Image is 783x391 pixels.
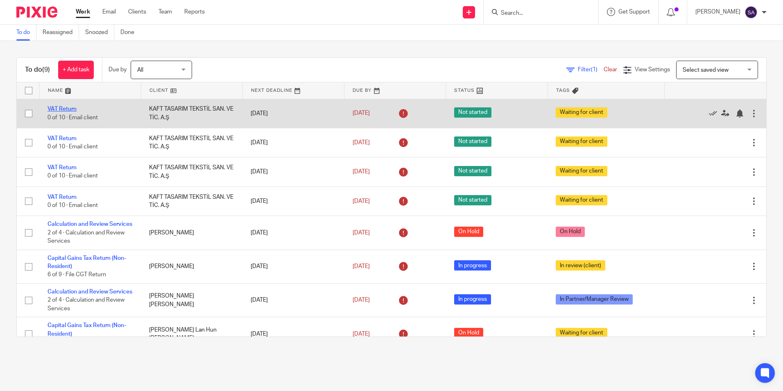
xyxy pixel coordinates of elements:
[16,25,36,41] a: To do
[48,165,77,170] a: VAT Return
[556,136,607,147] span: Waiting for client
[48,144,98,150] span: 0 of 10 · Email client
[556,107,607,118] span: Waiting for client
[141,186,242,216] td: KAFT TASARIM TEKSTİL SAN. VE TİC. A.Ş
[109,66,127,74] p: Due by
[556,227,585,237] span: On Hold
[683,67,729,73] span: Select saved view
[48,272,106,278] span: 6 of 9 · File CGT Return
[242,128,344,157] td: [DATE]
[141,317,242,351] td: [PERSON_NAME] Lan Hun [PERSON_NAME]
[353,264,370,269] span: [DATE]
[42,66,50,73] span: (9)
[500,10,574,17] input: Search
[85,25,114,41] a: Snoozed
[48,221,132,227] a: Calculation and Review Services
[556,195,607,205] span: Waiting for client
[556,88,570,93] span: Tags
[454,294,491,305] span: In progress
[48,173,98,179] span: 0 of 10 · Email client
[120,25,140,41] a: Done
[48,136,77,141] a: VAT Return
[141,99,242,128] td: KAFT TASARIM TEKSTİL SAN. VE TİC. A.Ş
[16,7,57,18] img: Pixie
[242,250,344,283] td: [DATE]
[454,328,483,338] span: On Hold
[102,8,116,16] a: Email
[635,67,670,73] span: View Settings
[48,323,126,336] a: Capital Gains Tax Return (Non-Resident)
[242,157,344,186] td: [DATE]
[618,9,650,15] span: Get Support
[141,157,242,186] td: KAFT TASARIM TEKSTİL SAN. VE TİC. A.Ş
[709,109,721,118] a: Mark as done
[141,216,242,250] td: [PERSON_NAME]
[48,230,124,244] span: 2 of 4 · Calculation and Review Services
[141,128,242,157] td: KAFT TASARIM TEKSTİL SAN. VE TİC. A.Ş
[353,111,370,116] span: [DATE]
[242,317,344,351] td: [DATE]
[556,166,607,176] span: Waiting for client
[48,297,124,311] span: 2 of 4 · Calculation and Review Services
[48,115,98,120] span: 0 of 10 · Email client
[25,66,50,74] h1: To do
[556,328,607,338] span: Waiting for client
[454,166,491,176] span: Not started
[141,250,242,283] td: [PERSON_NAME]
[454,107,491,118] span: Not started
[454,227,483,237] span: On Hold
[353,297,370,303] span: [DATE]
[353,198,370,204] span: [DATE]
[353,140,370,145] span: [DATE]
[604,67,617,73] a: Clear
[48,289,132,295] a: Calculation and Review Services
[137,67,143,73] span: All
[128,8,146,16] a: Clients
[48,202,98,208] span: 0 of 10 · Email client
[158,8,172,16] a: Team
[43,25,79,41] a: Reassigned
[353,331,370,337] span: [DATE]
[556,294,633,305] span: In Partner/Manager Review
[454,260,491,271] span: In progress
[48,194,77,200] a: VAT Return
[556,260,605,271] span: In review (client)
[242,186,344,216] td: [DATE]
[745,6,758,19] img: svg%3E
[141,283,242,317] td: [PERSON_NAME] [PERSON_NAME]
[578,67,604,73] span: Filter
[454,195,491,205] span: Not started
[353,230,370,236] span: [DATE]
[76,8,90,16] a: Work
[454,136,491,147] span: Not started
[48,106,77,112] a: VAT Return
[591,67,597,73] span: (1)
[48,255,126,269] a: Capital Gains Tax Return (Non-Resident)
[58,61,94,79] a: + Add task
[242,216,344,250] td: [DATE]
[242,283,344,317] td: [DATE]
[695,8,740,16] p: [PERSON_NAME]
[242,99,344,128] td: [DATE]
[184,8,205,16] a: Reports
[353,169,370,175] span: [DATE]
